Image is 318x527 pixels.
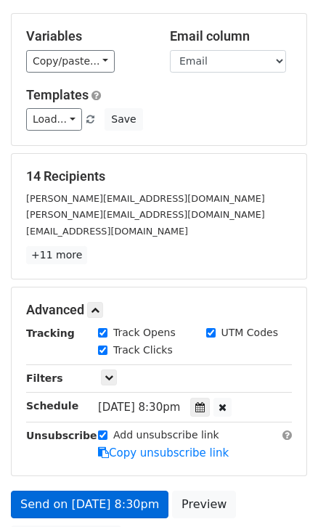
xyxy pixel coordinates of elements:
[98,401,180,414] span: [DATE] 8:30pm
[26,226,188,237] small: [EMAIL_ADDRESS][DOMAIN_NAME]
[26,327,75,339] strong: Tracking
[221,325,278,340] label: UTM Codes
[170,28,292,44] h5: Email column
[26,50,115,73] a: Copy/paste...
[245,457,318,527] div: 聊天小组件
[113,428,219,443] label: Add unsubscribe link
[105,108,142,131] button: Save
[113,325,176,340] label: Track Opens
[98,446,229,459] a: Copy unsubscribe link
[26,302,292,318] h5: Advanced
[245,457,318,527] iframe: Chat Widget
[26,87,89,102] a: Templates
[113,343,173,358] label: Track Clicks
[26,209,265,220] small: [PERSON_NAME][EMAIL_ADDRESS][DOMAIN_NAME]
[26,246,87,264] a: +11 more
[26,108,82,131] a: Load...
[26,193,265,204] small: [PERSON_NAME][EMAIL_ADDRESS][DOMAIN_NAME]
[26,168,292,184] h5: 14 Recipients
[26,28,148,44] h5: Variables
[172,491,236,518] a: Preview
[26,372,63,384] strong: Filters
[26,430,97,441] strong: Unsubscribe
[26,400,78,412] strong: Schedule
[11,491,168,518] a: Send on [DATE] 8:30pm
